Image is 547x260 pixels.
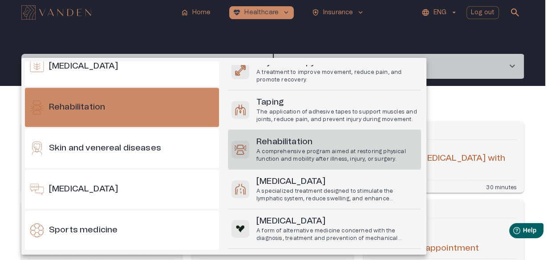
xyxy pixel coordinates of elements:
[256,69,417,84] p: A treatment to improve movement, reduce pain, and promote recovery.
[49,61,118,73] h6: [MEDICAL_DATA]
[49,142,161,154] h6: Skin and venereal diseases
[478,219,547,244] iframe: Help widget launcher
[49,102,105,114] h6: Rehabilitation
[256,176,417,188] h6: [MEDICAL_DATA]
[256,97,417,109] h6: Taping
[256,187,417,203] p: A specialized treatment designed to stimulate the lymphatic system, reduce swelling, and enhance ...
[256,108,417,123] p: The application of adhesive tapes to support muscles and joints, reduce pain, and prevent injury ...
[256,227,417,242] p: A form of alternative medicine concerned with the diagnosis, treatment and prevention of mechanic...
[256,215,417,227] h6: [MEDICAL_DATA]
[49,224,118,236] h6: Sports medicine
[256,136,417,148] h6: Rehabilitation
[49,183,118,195] h6: [MEDICAL_DATA]
[256,148,417,163] p: A comprehensive program aimed at restoring physical function and mobility after illness, injury, ...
